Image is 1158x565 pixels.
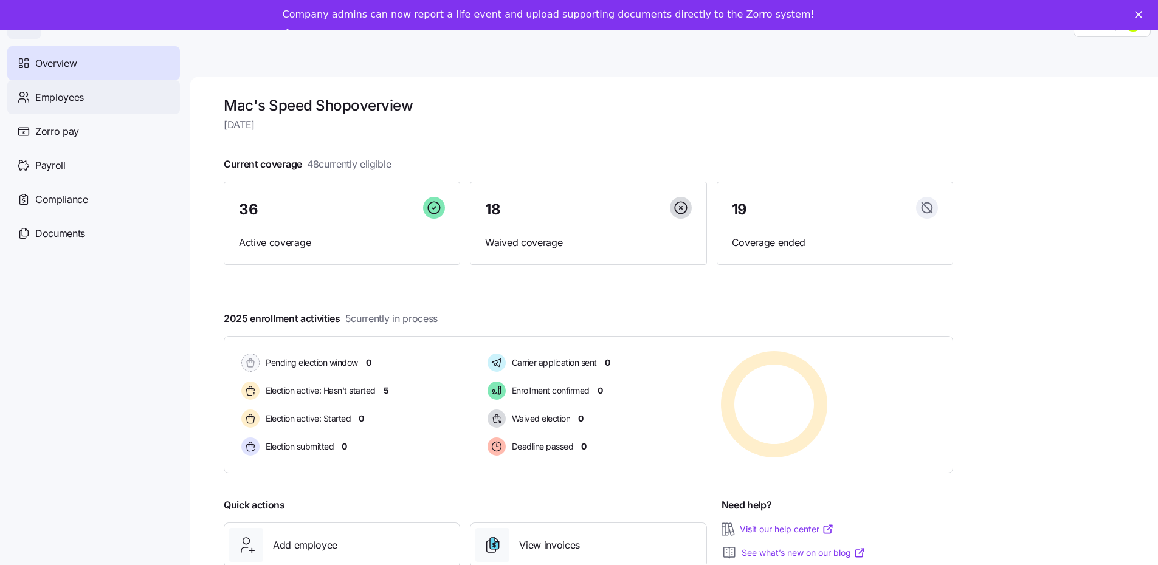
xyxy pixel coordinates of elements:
[7,216,180,250] a: Documents
[732,202,747,217] span: 19
[307,157,391,172] span: 48 currently eligible
[359,413,364,425] span: 0
[35,56,77,71] span: Overview
[283,28,359,41] a: Take a tour
[1135,11,1147,18] div: Close
[7,148,180,182] a: Payroll
[508,385,590,397] span: Enrollment confirmed
[35,90,84,105] span: Employees
[224,96,953,115] h1: Mac's Speed Shop overview
[598,385,603,397] span: 0
[262,385,376,397] span: Election active: Hasn't started
[508,440,574,453] span: Deadline passed
[722,498,772,513] span: Need help?
[7,182,180,216] a: Compliance
[7,46,180,80] a: Overview
[740,523,834,535] a: Visit our help center
[35,192,88,207] span: Compliance
[342,440,347,453] span: 0
[581,440,587,453] span: 0
[578,413,584,425] span: 0
[283,9,815,21] div: Company admins can now report a life event and upload supporting documents directly to the Zorro ...
[239,202,258,217] span: 36
[485,202,500,217] span: 18
[224,157,391,172] span: Current coverage
[366,357,371,369] span: 0
[7,80,180,114] a: Employees
[35,124,79,139] span: Zorro pay
[262,413,351,425] span: Election active: Started
[485,235,691,250] span: Waived coverage
[384,385,389,397] span: 5
[273,538,337,553] span: Add employee
[224,498,285,513] span: Quick actions
[35,226,85,241] span: Documents
[239,235,445,250] span: Active coverage
[605,357,610,369] span: 0
[262,357,358,369] span: Pending election window
[519,538,580,553] span: View invoices
[224,117,953,132] span: [DATE]
[508,357,597,369] span: Carrier application sent
[508,413,571,425] span: Waived election
[345,311,438,326] span: 5 currently in process
[732,235,938,250] span: Coverage ended
[7,114,180,148] a: Zorro pay
[262,440,334,453] span: Election submitted
[224,311,438,326] span: 2025 enrollment activities
[742,547,866,559] a: See what’s new on our blog
[35,158,66,173] span: Payroll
